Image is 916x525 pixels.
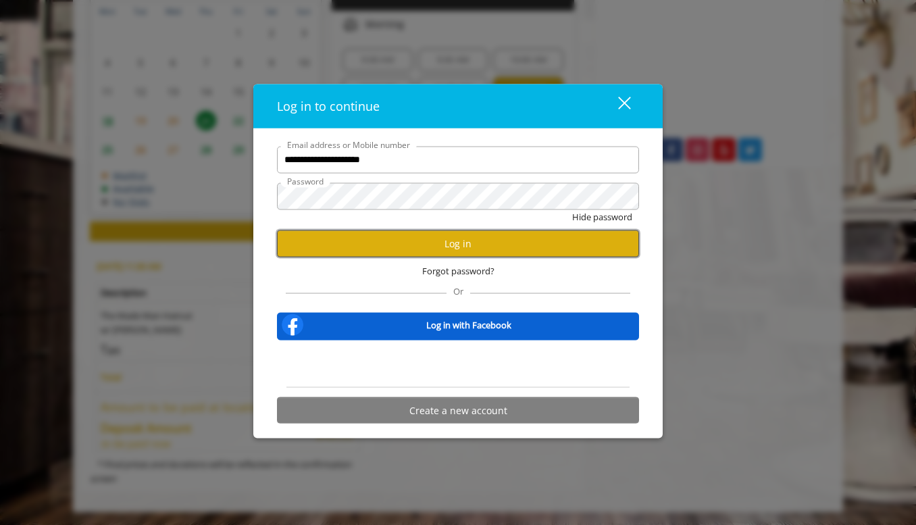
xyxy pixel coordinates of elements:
span: Log in to continue [277,97,380,114]
span: Or [447,285,470,297]
img: facebook-logo [279,311,306,339]
button: close dialog [593,92,639,120]
label: Email address or Mobile number [280,138,417,151]
div: close dialog [603,96,630,116]
iframe: Sign in with Google Button [390,349,527,379]
button: Create a new account [277,397,639,424]
input: Email address or Mobile number [277,146,639,173]
button: Log in [277,230,639,257]
span: Forgot password? [422,264,494,278]
button: Hide password [572,209,632,224]
b: Log in with Facebook [426,318,511,332]
label: Password [280,174,330,187]
input: Password [277,182,639,209]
